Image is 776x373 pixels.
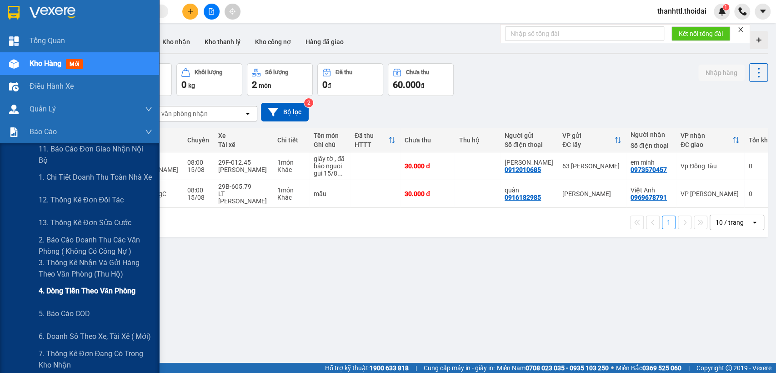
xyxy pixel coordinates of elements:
[505,186,553,194] div: quân
[317,63,383,96] button: Đã thu0đ
[145,106,152,113] span: down
[325,363,409,373] span: Hỗ trợ kỹ thuật:
[370,364,409,372] strong: 1900 633 818
[85,61,140,71] span: DT1408250245
[218,159,268,166] div: 29F-012.45
[738,7,746,15] img: phone-icon
[314,190,345,197] div: mẫu
[218,141,268,148] div: Tài xế
[755,4,771,20] button: caret-down
[631,186,671,194] div: Việt Anh
[350,128,400,152] th: Toggle SortBy
[8,6,20,20] img: logo-vxr
[322,79,327,90] span: 0
[30,126,57,137] span: Báo cáo
[616,363,681,373] span: Miền Bắc
[723,4,729,10] sup: 1
[671,26,730,41] button: Kết nối tổng đài
[277,194,305,201] div: Khác
[355,141,388,148] div: HTTT
[505,26,664,41] input: Nhập số tổng đài
[642,364,681,372] strong: 0369 525 060
[681,190,740,197] div: VP [PERSON_NAME]
[497,363,609,373] span: Miền Nam
[195,69,222,76] div: Khối lượng
[155,31,197,53] button: Kho nhận
[277,136,305,144] div: Chi tiết
[39,234,152,257] span: 2. Báo cáo doanh thu các văn phòng ( không có công nợ )
[562,162,621,170] div: 63 [PERSON_NAME]
[562,141,614,148] div: ĐC lấy
[277,186,305,194] div: 1 món
[335,69,352,76] div: Đã thu
[39,285,135,297] span: 4. Dòng tiền theo văn phòng
[6,39,85,71] span: Chuyển phát nhanh: [GEOGRAPHIC_DATA] - [GEOGRAPHIC_DATA]
[750,31,768,49] div: Tạo kho hàng mới
[749,136,771,144] div: Tồn kho
[265,69,288,76] div: Số lượng
[631,142,671,149] div: Số điện thoại
[277,166,305,173] div: Khác
[9,105,19,114] img: warehouse-icon
[145,128,152,136] span: down
[662,216,676,229] button: 1
[405,190,450,197] div: 30.000 đ
[631,159,671,166] div: em minh
[39,308,90,319] span: 5. Báo cáo COD
[39,171,152,183] span: 1. Chi tiết doanh thu toàn nhà xe
[388,63,454,96] button: Chưa thu60.000đ
[505,159,553,166] div: Nguyễn Anh Đức
[225,4,240,20] button: aim
[679,29,723,39] span: Kết nối tổng đài
[187,166,209,173] div: 15/08
[337,170,343,177] span: ...
[724,4,727,10] span: 1
[421,82,424,89] span: đ
[261,103,309,121] button: Bộ lọc
[39,143,152,166] span: 11. Báo cáo đơn giao nhận nội bộ
[66,59,83,69] span: mới
[9,36,19,46] img: dashboard-icon
[718,7,726,15] img: icon-new-feature
[181,79,186,90] span: 0
[39,348,152,371] span: 7. Thống kê đơn đang có trong kho nhận
[737,26,744,33] span: close
[650,5,714,17] span: thanhttl.thoidai
[244,110,251,117] svg: open
[8,7,82,37] strong: CÔNG TY TNHH DỊCH VỤ DU LỊCH THỜI ĐẠI
[9,59,19,69] img: warehouse-icon
[259,82,271,89] span: món
[327,82,331,89] span: đ
[631,194,667,201] div: 0969678791
[314,132,345,139] div: Tên món
[229,8,235,15] span: aim
[562,132,614,139] div: VP gửi
[39,257,152,280] span: 3. Thống kê nhận và gửi hàng theo văn phòng (thu hộ)
[187,159,209,166] div: 08:00
[218,183,268,190] div: 29B-605.79
[9,82,19,91] img: warehouse-icon
[39,217,131,228] span: 13. Thống kê đơn sửa cước
[416,363,417,373] span: |
[39,331,151,342] span: 6. Doanh số theo xe, tài xế ( mới)
[298,31,351,53] button: Hàng đã giao
[30,35,65,46] span: Tổng Quan
[145,109,208,118] div: Chọn văn phòng nhận
[562,190,621,197] div: [PERSON_NAME]
[204,4,220,20] button: file-add
[505,166,541,173] div: 0912010685
[187,8,194,15] span: plus
[30,81,74,92] span: Điều hành xe
[30,103,56,115] span: Quản Lý
[187,186,209,194] div: 08:00
[218,132,268,139] div: Xe
[681,141,732,148] div: ĐC giao
[631,166,667,173] div: 0973570457
[197,31,248,53] button: Kho thanh lý
[218,190,268,205] div: LT [PERSON_NAME]
[526,364,609,372] strong: 0708 023 035 - 0935 103 250
[314,155,345,177] div: giấy tờ , đã báo nguoi gui 15/8 chuyển
[9,127,19,137] img: solution-icon
[247,63,313,96] button: Số lượng2món
[187,194,209,201] div: 15/08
